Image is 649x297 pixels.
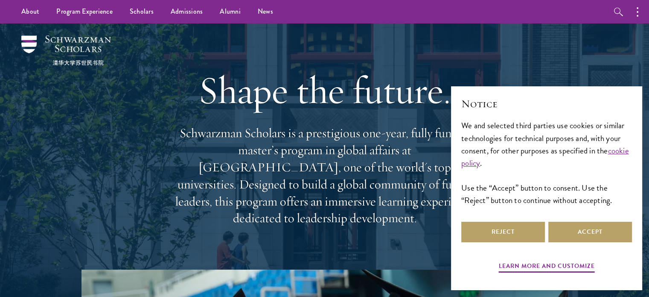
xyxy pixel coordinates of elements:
[461,119,632,206] div: We and selected third parties use cookies or similar technologies for technical purposes and, wit...
[21,35,111,65] img: Schwarzman Scholars
[171,125,478,227] p: Schwarzman Scholars is a prestigious one-year, fully funded master’s program in global affairs at...
[461,144,629,169] a: cookie policy
[461,97,632,111] h2: Notice
[461,222,545,242] button: Reject
[171,66,478,114] h1: Shape the future.
[499,261,595,274] button: Learn more and customize
[548,222,632,242] button: Accept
